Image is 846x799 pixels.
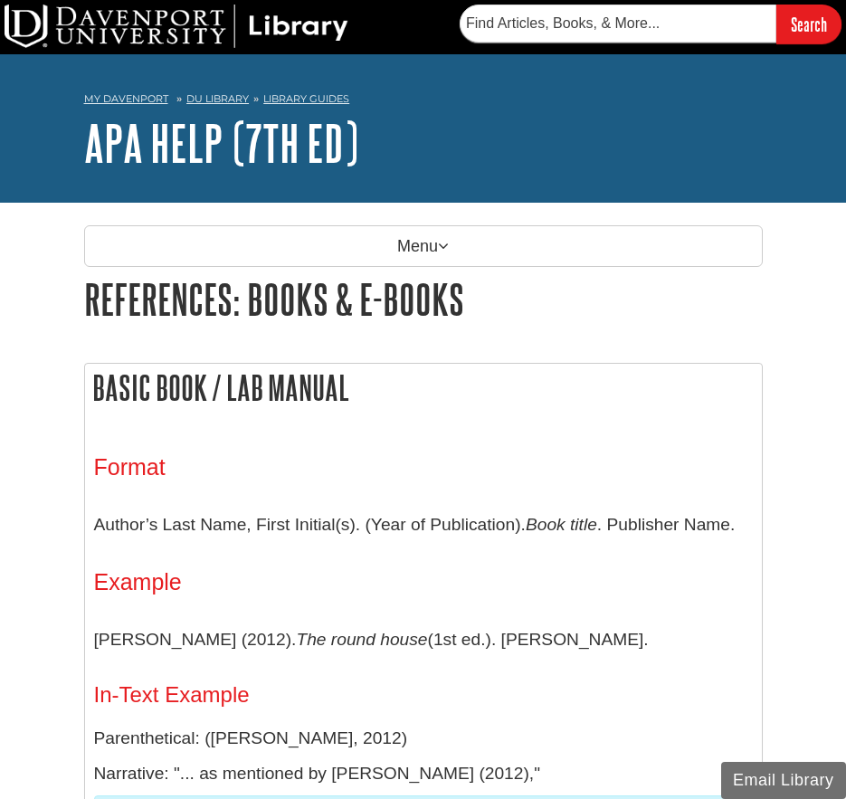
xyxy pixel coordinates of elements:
i: Book title [526,515,597,534]
nav: breadcrumb [84,87,763,116]
form: Searches DU Library's articles, books, and more [460,5,841,43]
input: Search [776,5,841,43]
p: Narrative: "... as mentioned by [PERSON_NAME] (2012)," [94,761,753,787]
h4: In-Text Example [94,683,753,707]
p: Author’s Last Name, First Initial(s). (Year of Publication). . Publisher Name. [94,499,753,551]
button: Email Library [721,762,846,799]
h3: Format [94,454,753,480]
i: The round house [296,630,427,649]
p: Menu [84,225,763,267]
input: Find Articles, Books, & More... [460,5,776,43]
a: DU Library [186,92,249,105]
h3: Example [94,569,753,595]
a: Library Guides [263,92,349,105]
p: Parenthetical: ([PERSON_NAME], 2012) [94,726,753,752]
p: [PERSON_NAME] (2012). (1st ed.). [PERSON_NAME]. [94,614,753,666]
img: DU Library [5,5,348,48]
h2: Basic Book / Lab Manual [85,364,762,412]
a: APA Help (7th Ed) [84,115,358,171]
h1: References: Books & E-books [84,276,763,322]
a: My Davenport [84,91,168,107]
